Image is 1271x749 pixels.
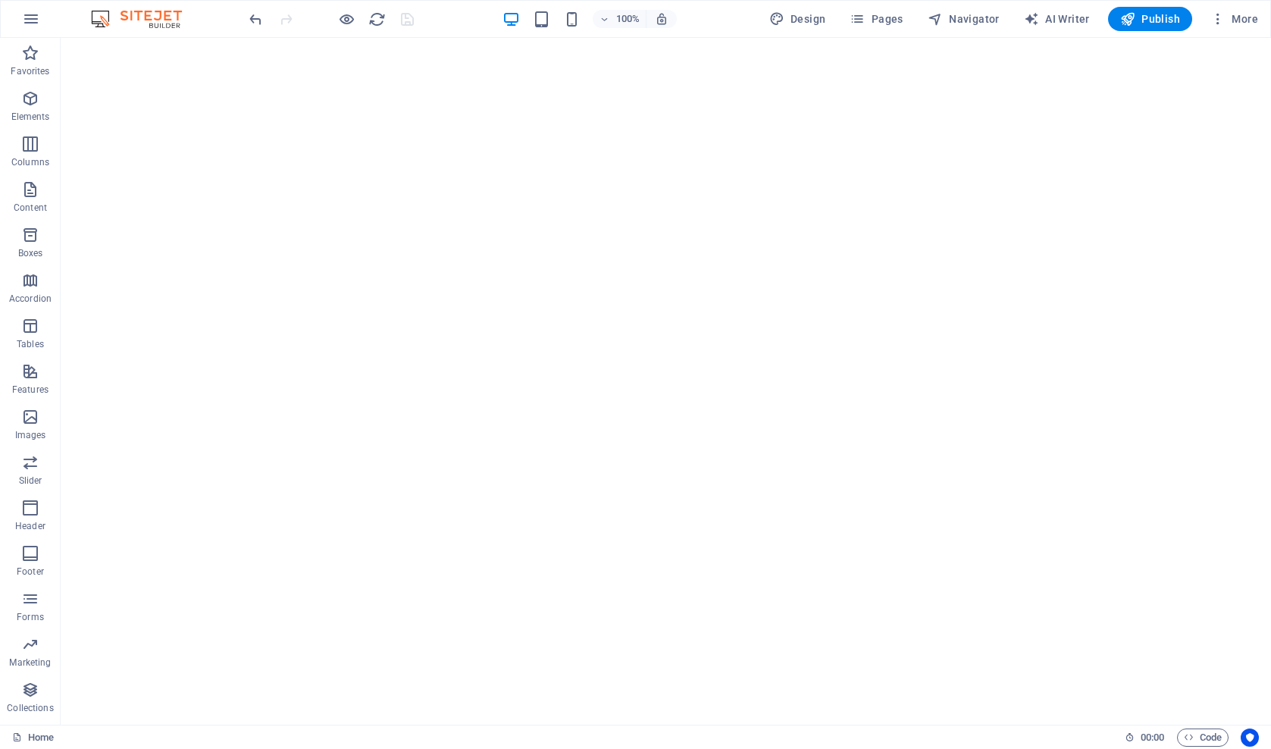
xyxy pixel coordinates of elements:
img: Editor Logo [87,10,201,28]
span: Pages [850,11,903,27]
i: Reload page [368,11,386,28]
span: Publish [1120,11,1180,27]
p: Forms [17,611,44,623]
p: Columns [11,156,49,168]
a: Click to cancel selection. Double-click to open Pages [12,729,54,747]
p: Collections [7,702,53,714]
i: On resize automatically adjust zoom level to fit chosen device. [655,12,668,26]
p: Favorites [11,65,49,77]
button: reload [368,10,386,28]
button: Usercentrics [1241,729,1259,747]
button: Pages [844,7,909,31]
p: Slider [19,475,42,487]
p: Content [14,202,47,214]
button: More [1204,7,1264,31]
span: More [1210,11,1258,27]
p: Elements [11,111,50,123]
p: Images [15,429,46,441]
p: Header [15,520,45,532]
span: 00 00 [1141,729,1164,747]
div: Design (Ctrl+Alt+Y) [763,7,832,31]
button: Navigator [922,7,1006,31]
h6: 100% [615,10,640,28]
button: AI Writer [1018,7,1096,31]
p: Tables [17,338,44,350]
span: Design [769,11,826,27]
button: Design [763,7,832,31]
button: Publish [1108,7,1192,31]
h6: Session time [1125,729,1165,747]
p: Boxes [18,247,43,259]
button: Code [1177,729,1229,747]
span: Code [1184,729,1222,747]
span: AI Writer [1024,11,1090,27]
p: Accordion [9,293,52,305]
p: Footer [17,566,44,578]
p: Features [12,384,49,396]
button: undo [246,10,265,28]
p: Marketing [9,657,51,669]
span: Navigator [928,11,1000,27]
span: : [1151,732,1154,743]
button: Click here to leave preview mode and continue editing [337,10,355,28]
button: 100% [593,10,646,28]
